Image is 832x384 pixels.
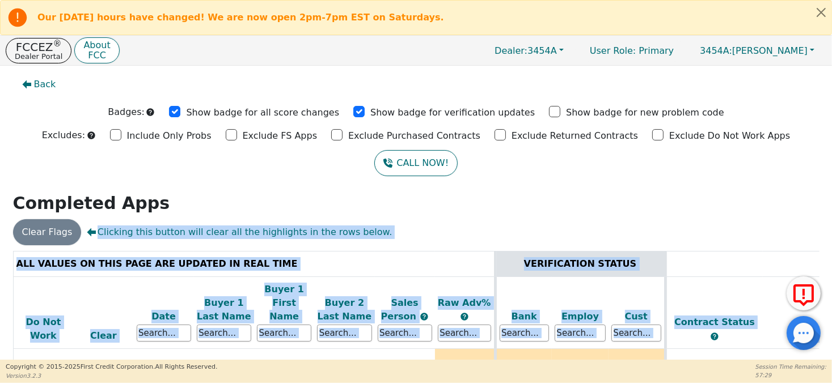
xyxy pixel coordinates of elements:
[555,325,606,342] input: Search...
[500,325,550,342] input: Search...
[578,40,685,62] a: User Role: Primary
[669,129,790,143] p: Exclude Do Not Work Apps
[13,219,82,245] button: Clear Flags
[500,257,661,271] div: VERIFICATION STATUS
[578,40,685,62] p: Primary
[257,283,311,323] div: Buyer 1 First Name
[374,150,458,176] button: CALL NOW!
[378,325,432,342] input: Search...
[13,71,65,97] button: Back
[108,105,145,119] p: Badges:
[74,37,119,64] button: AboutFCC
[500,310,550,323] div: Bank
[42,129,85,142] p: Excludes:
[15,41,62,53] p: FCCEZ
[197,325,251,342] input: Search...
[438,325,491,342] input: Search...
[348,129,480,143] p: Exclude Purchased Contracts
[688,42,826,59] button: 3454A:[PERSON_NAME]
[495,45,527,56] span: Dealer:
[787,276,821,310] button: Report Error to FCC
[34,78,56,91] span: Back
[37,12,444,23] b: Our [DATE] hours have changed! We are now open 2pm-7pm EST on Saturdays.
[243,129,318,143] p: Exclude FS Apps
[127,129,212,143] p: Include Only Probs
[6,362,217,372] p: Copyright © 2015- 2025 First Credit Corporation.
[317,325,371,342] input: Search...
[317,296,371,323] div: Buyer 2 Last Name
[381,297,420,322] span: Sales Person
[566,106,724,120] p: Show badge for new problem code
[137,325,191,342] input: Search...
[611,310,661,323] div: Cust
[155,363,217,370] span: All Rights Reserved.
[257,325,311,342] input: Search...
[555,310,606,323] div: Employ
[755,371,826,379] p: 57:29
[53,39,62,49] sup: ®
[512,129,638,143] p: Exclude Returned Contracts
[83,41,110,50] p: About
[83,51,110,60] p: FCC
[483,42,576,59] button: Dealer:3454A
[186,106,339,120] p: Show badge for all score changes
[700,45,808,56] span: [PERSON_NAME]
[13,193,170,213] strong: Completed Apps
[197,296,251,323] div: Buyer 1 Last Name
[87,225,392,239] span: Clicking this button will clear all the highlights in the rows below.
[16,257,491,271] div: ALL VALUES ON THIS PAGE ARE UPDATED IN REAL TIME
[6,372,217,380] p: Version 3.2.3
[700,45,732,56] span: 3454A:
[15,53,62,60] p: Dealer Portal
[495,45,557,56] span: 3454A
[811,1,831,24] button: Close alert
[674,317,755,327] span: Contract Status
[6,38,71,63] button: FCCEZ®Dealer Portal
[76,329,130,343] div: Clear
[755,362,826,371] p: Session Time Remaining:
[16,315,71,343] div: Do Not Work
[590,45,636,56] span: User Role :
[137,310,191,323] div: Date
[611,325,661,342] input: Search...
[370,106,535,120] p: Show badge for verification updates
[438,297,491,308] span: Raw Adv%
